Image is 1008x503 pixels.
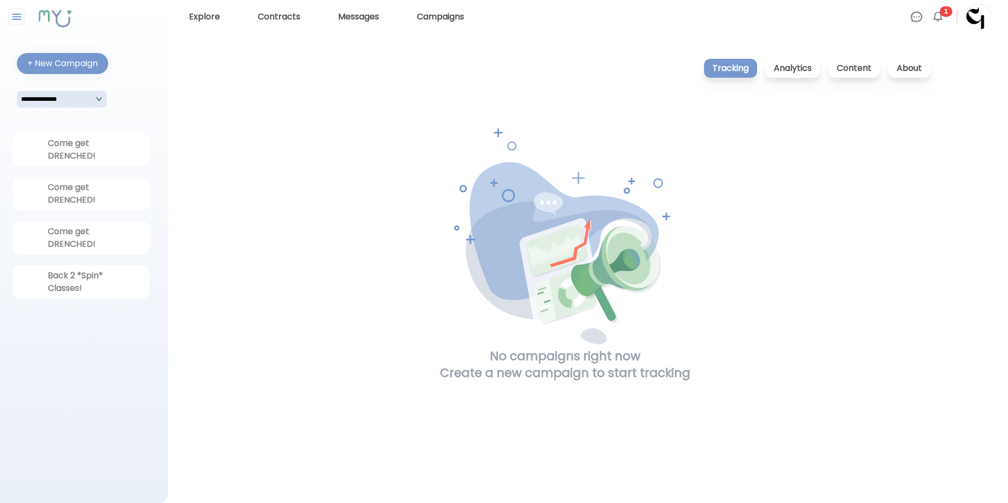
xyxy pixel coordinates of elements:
h1: No campaigns right now [490,348,640,364]
div: Back 2 *Spin* Classes! [48,269,115,295]
span: 1 [940,6,952,17]
div: + New Campaign [27,57,98,70]
p: About [888,59,930,78]
p: Content [828,59,880,78]
img: Profile [966,4,991,29]
div: Come get DRENCHED! [48,137,115,162]
p: Analytics [765,59,820,78]
a: Explore [185,8,224,25]
p: Tracking [704,59,757,78]
div: Come get DRENCHED! [48,225,115,250]
a: Campaigns [413,8,468,25]
a: Messages [334,8,383,25]
div: Come get DRENCHED! [48,181,115,206]
img: No Campaigns right now [454,128,676,348]
a: Contracts [254,8,304,25]
img: Chat [910,11,923,23]
button: + New Campaign [17,53,108,74]
img: Close sidebar [10,11,24,23]
img: Bell [931,11,944,23]
h1: Create a new campaign to start tracking [440,364,690,381]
